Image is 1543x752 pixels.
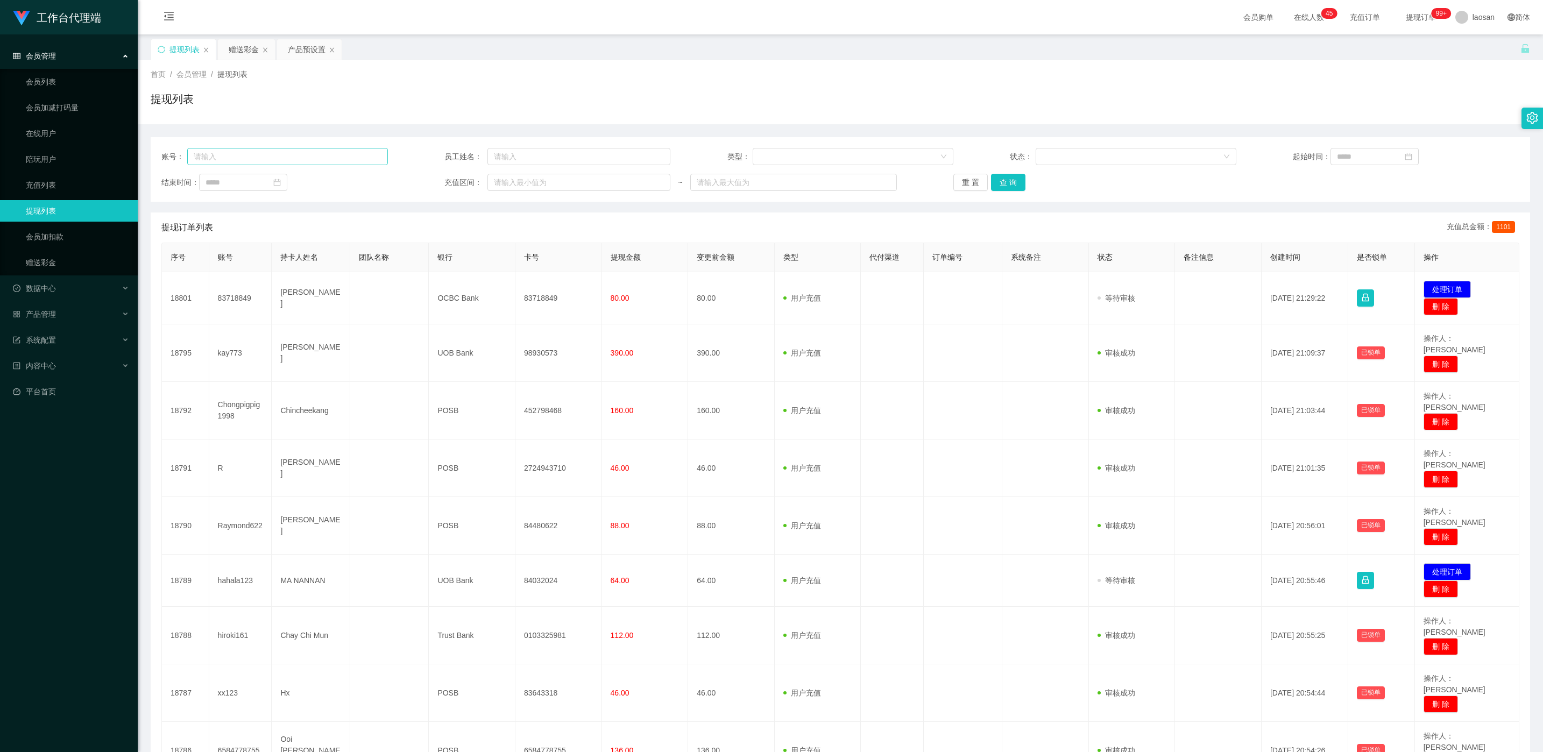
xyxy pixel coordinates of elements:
[688,555,775,607] td: 64.00
[515,382,602,439] td: 452798468
[272,607,350,664] td: Chay Chi Mun
[209,607,272,664] td: hiroki161
[1344,13,1385,21] span: 充值订单
[162,664,209,722] td: 18787
[1184,253,1214,261] span: 备注信息
[13,336,56,344] span: 系统配置
[1424,732,1485,751] span: 操作人：[PERSON_NAME]
[524,253,539,261] span: 卡号
[688,382,775,439] td: 160.00
[209,497,272,555] td: Raymond622
[611,576,629,585] span: 64.00
[13,362,20,370] i: 图标: profile
[151,91,194,107] h1: 提现列表
[161,177,199,188] span: 结束时间：
[280,253,318,261] span: 持卡人姓名
[940,153,947,161] i: 图标: down
[1424,507,1485,527] span: 操作人：[PERSON_NAME]
[13,52,20,60] i: 图标: table
[162,497,209,555] td: 18790
[359,253,389,261] span: 团队名称
[783,349,821,357] span: 用户充值
[211,70,213,79] span: /
[611,349,634,357] span: 390.00
[272,272,350,324] td: [PERSON_NAME]
[162,439,209,497] td: 18791
[429,324,515,382] td: UOB Bank
[1262,497,1348,555] td: [DATE] 20:56:01
[209,324,272,382] td: kay773
[272,324,350,382] td: [PERSON_NAME]
[688,664,775,722] td: 46.00
[670,177,690,188] span: ~
[171,253,186,261] span: 序号
[688,324,775,382] td: 390.00
[218,253,233,261] span: 账号
[487,174,671,191] input: 请输入最小值为
[1357,404,1385,417] button: 已锁单
[1270,253,1300,261] span: 创建时间
[515,607,602,664] td: 0103325981
[783,464,821,472] span: 用户充值
[429,382,515,439] td: POSB
[161,151,187,162] span: 账号：
[1424,281,1471,298] button: 处理订单
[1098,253,1113,261] span: 状态
[288,39,325,60] div: 产品预设置
[783,631,821,640] span: 用户充值
[1357,462,1385,474] button: 已锁单
[1262,555,1348,607] td: [DATE] 20:55:46
[1098,521,1135,530] span: 审核成功
[1424,563,1471,580] button: 处理订单
[1424,253,1439,261] span: 操作
[170,70,172,79] span: /
[783,406,821,415] span: 用户充值
[26,252,129,273] a: 赠送彩金
[611,294,629,302] span: 80.00
[1098,576,1135,585] span: 等待审核
[690,174,897,191] input: 请输入最大值为
[1262,272,1348,324] td: [DATE] 21:29:22
[329,47,335,53] i: 图标: close
[229,39,259,60] div: 赠送彩金
[272,555,350,607] td: MA NANNAN
[1326,8,1329,19] p: 4
[1329,8,1333,19] p: 5
[209,272,272,324] td: 83718849
[1289,13,1329,21] span: 在线人数
[151,1,187,35] i: 图标: menu-fold
[1098,349,1135,357] span: 审核成功
[515,324,602,382] td: 98930573
[162,324,209,382] td: 18795
[13,361,56,370] span: 内容中心
[13,336,20,344] i: 图标: form
[1262,324,1348,382] td: [DATE] 21:09:37
[13,11,30,26] img: logo.9652507e.png
[1405,153,1412,160] i: 图标: calendar
[688,497,775,555] td: 88.00
[1357,629,1385,642] button: 已锁单
[1424,356,1458,373] button: 删 除
[262,47,268,53] i: 图标: close
[1321,8,1337,19] sup: 45
[13,310,56,318] span: 产品管理
[1424,528,1458,545] button: 删 除
[272,664,350,722] td: Hx
[209,555,272,607] td: hahala123
[1424,471,1458,488] button: 删 除
[26,226,129,247] a: 会员加扣款
[1447,221,1519,234] div: 充值总金额：
[1010,151,1036,162] span: 状态：
[953,174,988,191] button: 重 置
[1424,580,1458,598] button: 删 除
[437,253,452,261] span: 银行
[783,576,821,585] span: 用户充值
[162,607,209,664] td: 18788
[783,253,798,261] span: 类型
[151,70,166,79] span: 首页
[688,439,775,497] td: 46.00
[26,97,129,118] a: 会员加减打码量
[273,179,281,186] i: 图标: calendar
[169,39,200,60] div: 提现列表
[1262,382,1348,439] td: [DATE] 21:03:44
